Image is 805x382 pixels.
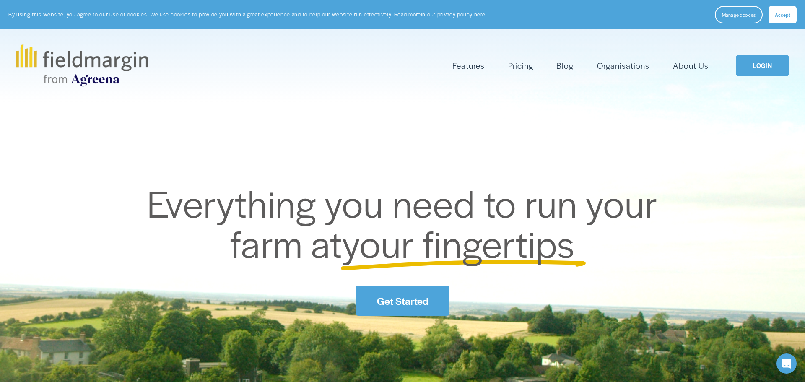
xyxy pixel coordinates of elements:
[597,59,649,73] a: Organisations
[452,60,485,72] span: Features
[775,11,790,18] span: Accept
[342,216,575,269] span: your fingertips
[421,10,486,18] a: in our privacy policy here
[769,6,797,23] button: Accept
[356,286,449,315] a: Get Started
[715,6,763,23] button: Manage cookies
[16,44,148,86] img: fieldmargin.com
[556,59,574,73] a: Blog
[8,10,487,18] p: By using this website, you agree to our use of cookies. We use cookies to provide you with a grea...
[673,59,709,73] a: About Us
[736,55,789,76] a: LOGIN
[776,353,797,374] div: Open Intercom Messenger
[147,176,667,269] span: Everything you need to run your farm at
[452,59,485,73] a: folder dropdown
[508,59,533,73] a: Pricing
[722,11,756,18] span: Manage cookies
